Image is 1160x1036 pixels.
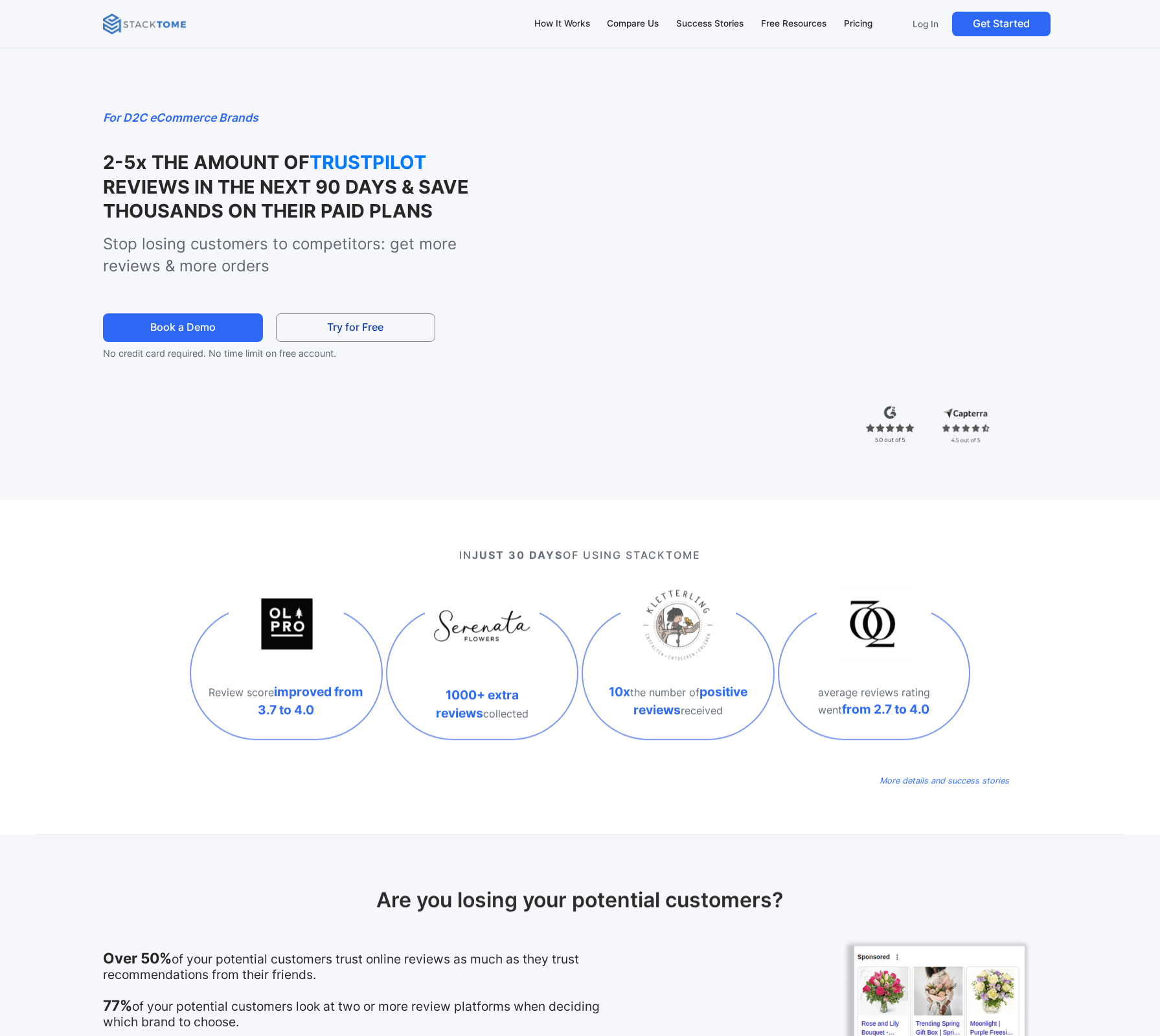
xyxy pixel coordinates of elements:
a: Success Stories [670,10,750,38]
div: How It Works [534,17,590,31]
strong: REVIEWS IN THE NEXT 90 DAYS & SAVE THOUSANDS ON THEIR PAID PLANS [103,175,469,222]
p: collected [400,687,564,723]
p: the number of received [596,684,760,719]
div: Pricing [844,17,872,31]
img: god save queens logo [817,569,931,684]
strong: TRUSTPILOT [310,150,439,174]
a: Free Resources [755,10,832,38]
img: Kletterling Holzspielzeug logo [620,569,735,683]
img: olpro logo [229,569,343,683]
p: No credit card required. No time limit on free account. [103,346,458,361]
h2: Are you losing your potential customers? [103,888,1056,913]
strong: JUST 30 DAYS [472,548,563,561]
img: serenata logo [424,572,539,686]
strong: Over 50% [103,949,172,967]
em: More details and success stories [880,776,1009,786]
strong: 2-5x THE AMOUNT OF [103,151,310,174]
strong: 1000+ extra reviews [436,688,519,721]
strong: improved from 3.7 to 4.0 [258,684,363,718]
strong: 77% [103,997,132,1014]
strong: from 2.7 to 4.0 [842,702,929,717]
div: Free Resources [761,17,826,31]
iframe: StackTome- product_demo 07.24 - 1.3x speed (1080p) [541,109,1057,399]
p: Review score [204,684,369,719]
a: Book a Demo [103,313,262,343]
p: Stop losing customers to competitors: get more reviews & more orders [103,233,513,276]
em: For D2C eCommerce Brands [103,111,258,124]
a: How It Works [528,10,596,38]
p: IN OF USING STACKTOME [151,547,1009,563]
a: Compare Us [601,10,665,38]
a: Log In [904,12,947,36]
p: average reviews rating went [792,684,957,719]
a: Pricing [837,10,878,38]
strong: positive reviews [633,684,747,718]
div: Compare Us [607,17,659,31]
a: Get Started [952,12,1051,36]
div: Success Stories [676,17,744,31]
a: Try for Free [276,313,435,343]
strong: 10x [609,684,630,700]
p: of your potential customers trust online reviews as much as they trust recommendations from their... [103,951,628,1030]
p: Log In [913,18,938,30]
a: More details and success stories [880,771,1009,790]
